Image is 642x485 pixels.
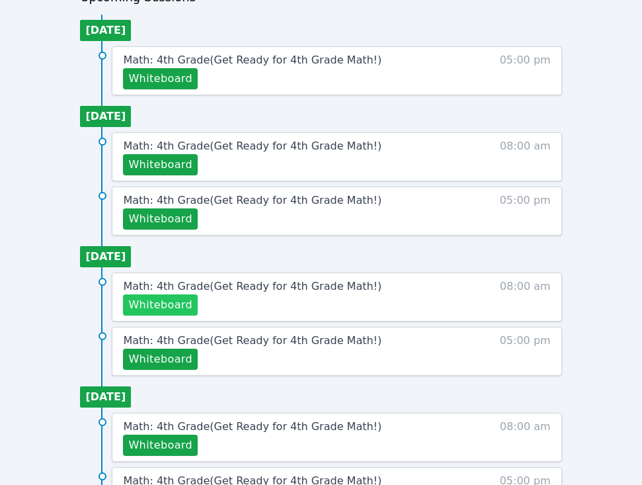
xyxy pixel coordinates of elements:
[500,193,551,230] span: 05:00 pm
[123,334,381,347] span: Math: 4th Grade ( Get Ready for 4th Grade Math! )
[123,349,198,370] button: Whiteboard
[123,140,381,152] span: Math: 4th Grade ( Get Ready for 4th Grade Math! )
[500,279,551,316] span: 08:00 am
[123,194,381,206] span: Math: 4th Grade ( Get Ready for 4th Grade Math! )
[123,420,381,433] span: Math: 4th Grade ( Get Ready for 4th Grade Math! )
[80,386,131,408] li: [DATE]
[123,435,198,456] button: Whiteboard
[500,52,551,89] span: 05:00 pm
[500,419,551,456] span: 08:00 am
[123,52,381,68] a: Math: 4th Grade(Get Ready for 4th Grade Math!)
[80,106,131,127] li: [DATE]
[123,208,198,230] button: Whiteboard
[500,138,551,175] span: 08:00 am
[123,193,381,208] a: Math: 4th Grade(Get Ready for 4th Grade Math!)
[80,20,131,41] li: [DATE]
[80,246,131,267] li: [DATE]
[123,279,381,294] a: Math: 4th Grade(Get Ready for 4th Grade Math!)
[123,54,381,66] span: Math: 4th Grade ( Get Ready for 4th Grade Math! )
[123,419,381,435] a: Math: 4th Grade(Get Ready for 4th Grade Math!)
[123,280,381,292] span: Math: 4th Grade ( Get Ready for 4th Grade Math! )
[123,294,198,316] button: Whiteboard
[123,138,381,154] a: Math: 4th Grade(Get Ready for 4th Grade Math!)
[123,154,198,175] button: Whiteboard
[123,333,381,349] a: Math: 4th Grade(Get Ready for 4th Grade Math!)
[123,68,198,89] button: Whiteboard
[500,333,551,370] span: 05:00 pm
